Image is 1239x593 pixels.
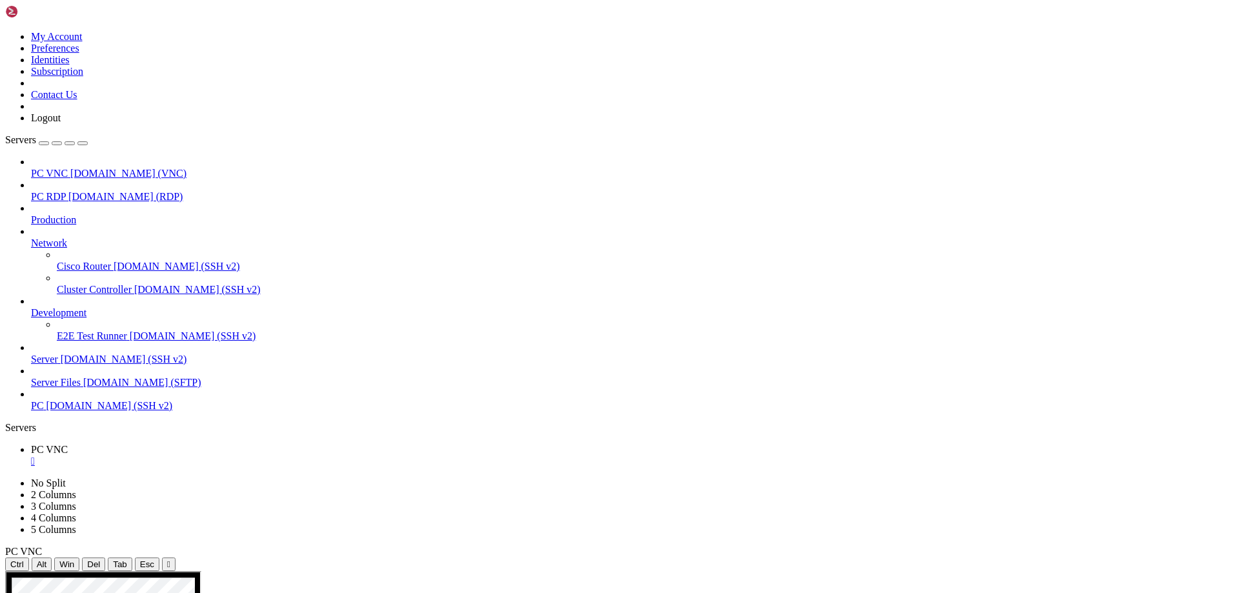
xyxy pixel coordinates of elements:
span: [DOMAIN_NAME] (SFTP) [83,377,201,388]
a: Subscription [31,66,83,77]
span: Production [31,214,76,225]
a: PC RDP [DOMAIN_NAME] (RDP) [31,191,1234,203]
span: Alt [37,559,47,569]
li: Cisco Router [DOMAIN_NAME] (SSH v2) [57,249,1234,272]
span: Server [31,354,58,365]
span: Development [31,307,86,318]
a: PC VNC [DOMAIN_NAME] (VNC) [31,168,1234,179]
li: E2E Test Runner [DOMAIN_NAME] (SSH v2) [57,319,1234,342]
li: Network [31,226,1234,296]
button: Win [54,558,79,571]
span: Servers [5,134,36,145]
a: Logout [31,112,61,123]
li: Server Files [DOMAIN_NAME] (SFTP) [31,365,1234,388]
a: Servers [5,134,88,145]
a: 5 Columns [31,524,76,535]
button:  [162,558,176,571]
li: Cluster Controller [DOMAIN_NAME] (SSH v2) [57,272,1234,296]
span: [DOMAIN_NAME] (VNC) [70,168,186,179]
a: Production [31,214,1234,226]
div:  [167,559,170,569]
span: PC RDP [31,191,66,202]
li: PC [DOMAIN_NAME] (SSH v2) [31,388,1234,412]
a: Cisco Router [DOMAIN_NAME] (SSH v2) [57,261,1234,272]
a: PC [DOMAIN_NAME] (SSH v2) [31,400,1234,412]
span: Tab [113,559,127,569]
span: PC VNC [31,168,68,179]
a: Server Files [DOMAIN_NAME] (SFTP) [31,377,1234,388]
span: PC [31,400,44,411]
a: Server [DOMAIN_NAME] (SSH v2) [31,354,1234,365]
button: Del [82,558,105,571]
span: [DOMAIN_NAME] (SSH v2) [61,354,187,365]
li: Development [31,296,1234,342]
button: Tab [108,558,132,571]
span: Ctrl [10,559,24,569]
span: [DOMAIN_NAME] (SSH v2) [130,330,256,341]
span: Esc [140,559,154,569]
a:  [31,456,1234,467]
a: Preferences [31,43,79,54]
a: Cluster Controller [DOMAIN_NAME] (SSH v2) [57,284,1234,296]
li: PC RDP [DOMAIN_NAME] (RDP) [31,179,1234,203]
a: 2 Columns [31,489,76,500]
a: No Split [31,477,66,488]
li: Production [31,203,1234,226]
span: [DOMAIN_NAME] (RDP) [68,191,183,202]
div: Servers [5,422,1234,434]
span: E2E Test Runner [57,330,127,341]
a: Identities [31,54,70,65]
a: Network [31,237,1234,249]
button: Ctrl [5,558,29,571]
span: [DOMAIN_NAME] (SSH v2) [46,400,173,411]
span: PC VNC [5,546,42,557]
a: 3 Columns [31,501,76,512]
span: Cluster Controller [57,284,132,295]
a: E2E Test Runner [DOMAIN_NAME] (SSH v2) [57,330,1234,342]
span: PC VNC [31,444,68,455]
a: My Account [31,31,83,42]
span: Del [87,559,100,569]
span: [DOMAIN_NAME] (SSH v2) [114,261,240,272]
span: [DOMAIN_NAME] (SSH v2) [134,284,261,295]
span: Server Files [31,377,81,388]
button: Alt [32,558,52,571]
span: Cisco Router [57,261,111,272]
span: Network [31,237,67,248]
a: Development [31,307,1234,319]
li: Server [DOMAIN_NAME] (SSH v2) [31,342,1234,365]
button: Esc [135,558,159,571]
a: Contact Us [31,89,77,100]
img: Shellngn [5,5,79,18]
span: Win [59,559,74,569]
li: PC VNC [DOMAIN_NAME] (VNC) [31,156,1234,179]
a: 4 Columns [31,512,76,523]
a: PC VNC [31,444,1234,467]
